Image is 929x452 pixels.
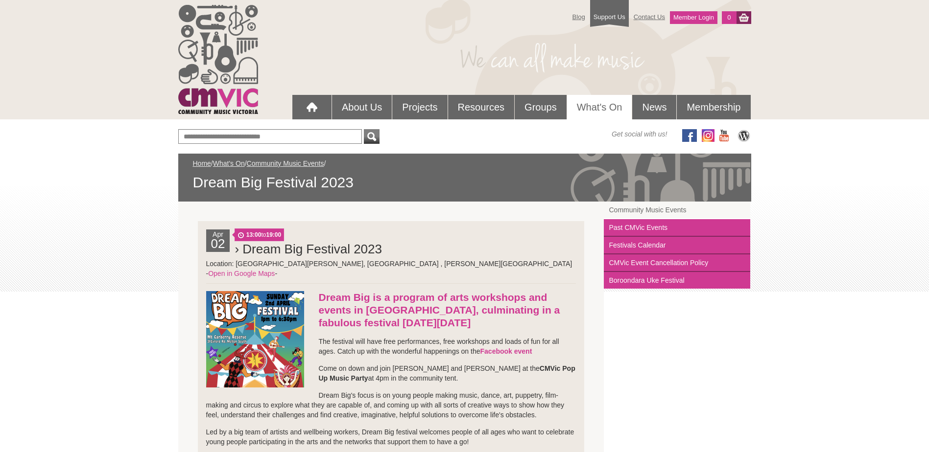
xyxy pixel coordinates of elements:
[568,8,590,25] a: Blog
[629,8,670,25] a: Contact Us
[178,5,258,114] img: cmvic_logo.png
[206,229,230,252] div: Apr
[722,11,736,24] a: 0
[266,231,281,238] strong: 19:00
[604,254,750,272] a: CMVic Event Cancellation Policy
[213,159,245,167] a: What's On
[677,95,750,119] a: Membership
[567,95,632,119] a: What's On
[206,291,304,387] img: Dream_Big.png
[448,95,515,119] a: Resources
[235,239,576,259] h2: › Dream Big Festival 2023
[392,95,447,119] a: Projects
[206,390,576,420] p: Dream Big's focus is on young people making music, dance, art, puppetry, film-making and circus t...
[604,272,750,289] a: Boroondara Uke Festival
[515,95,567,119] a: Groups
[209,239,228,252] h2: 02
[193,173,737,192] span: Dream Big Festival 2023
[206,291,576,329] h3: Dream Big is a program of arts workshops and events in [GEOGRAPHIC_DATA], culminating in a fabulo...
[208,270,275,277] a: Open in Google Maps
[604,202,750,219] a: Community Music Events
[235,228,284,241] span: to
[206,337,576,356] p: The festival will have free performances, free workshops and loads of fun for all ages. Catch up ...
[193,159,211,167] a: Home
[480,347,532,355] a: Facebook event
[247,159,324,167] a: Community Music Events
[246,231,262,238] strong: 13:00
[737,129,751,142] img: CMVic Blog
[702,129,715,142] img: icon-instagram.png
[332,95,392,119] a: About Us
[604,237,750,254] a: Festivals Calendar
[206,363,576,383] p: Come on down and join [PERSON_NAME] and [PERSON_NAME] at the at 4pm in the community tent.
[193,158,737,192] div: / / /
[612,129,667,139] span: Get social with us!
[206,427,576,447] p: Led by a big team of artists and wellbeing workers, Dream Big festival welcomes people of all age...
[604,219,750,237] a: Past CMVic Events
[670,11,717,24] a: Member Login
[632,95,676,119] a: News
